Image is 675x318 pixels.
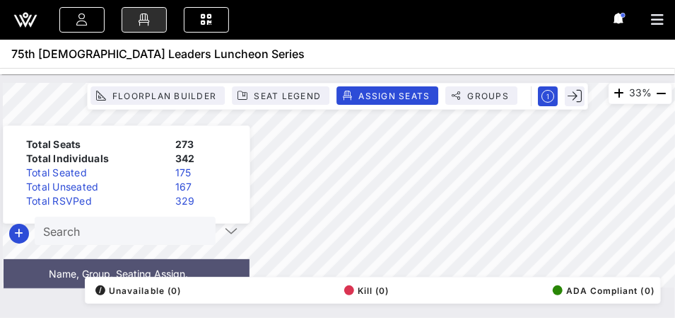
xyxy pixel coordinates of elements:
[609,83,672,104] div: 33%
[95,285,181,296] span: Unavailable (0)
[170,194,244,208] div: 329
[358,91,430,101] span: Assign Seats
[112,91,216,101] span: Floorplan Builder
[90,86,225,105] button: Floorplan Builder
[95,285,105,295] div: /
[553,285,655,296] span: ADA Compliant (0)
[340,280,389,300] button: Kill (0)
[49,268,188,280] span: Name, Group, Seating Assign.
[466,91,509,101] span: Groups
[11,45,305,62] span: 75th [DEMOGRAPHIC_DATA] Leaders Luncheon Series
[336,86,438,105] button: Assign Seats
[20,166,170,180] div: Total Seated
[91,280,181,300] button: /Unavailable (0)
[20,137,170,152] div: Total Seats
[170,152,244,166] div: 342
[253,91,321,101] span: Seat Legend
[170,137,244,152] div: 273
[344,285,389,296] span: Kill (0)
[232,86,329,105] button: Seat Legend
[548,280,655,300] button: ADA Compliant (0)
[20,194,170,208] div: Total RSVPed
[20,152,170,166] div: Total Individuals
[170,180,244,194] div: 167
[170,166,244,180] div: 175
[445,86,517,105] button: Groups
[20,180,170,194] div: Total Unseated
